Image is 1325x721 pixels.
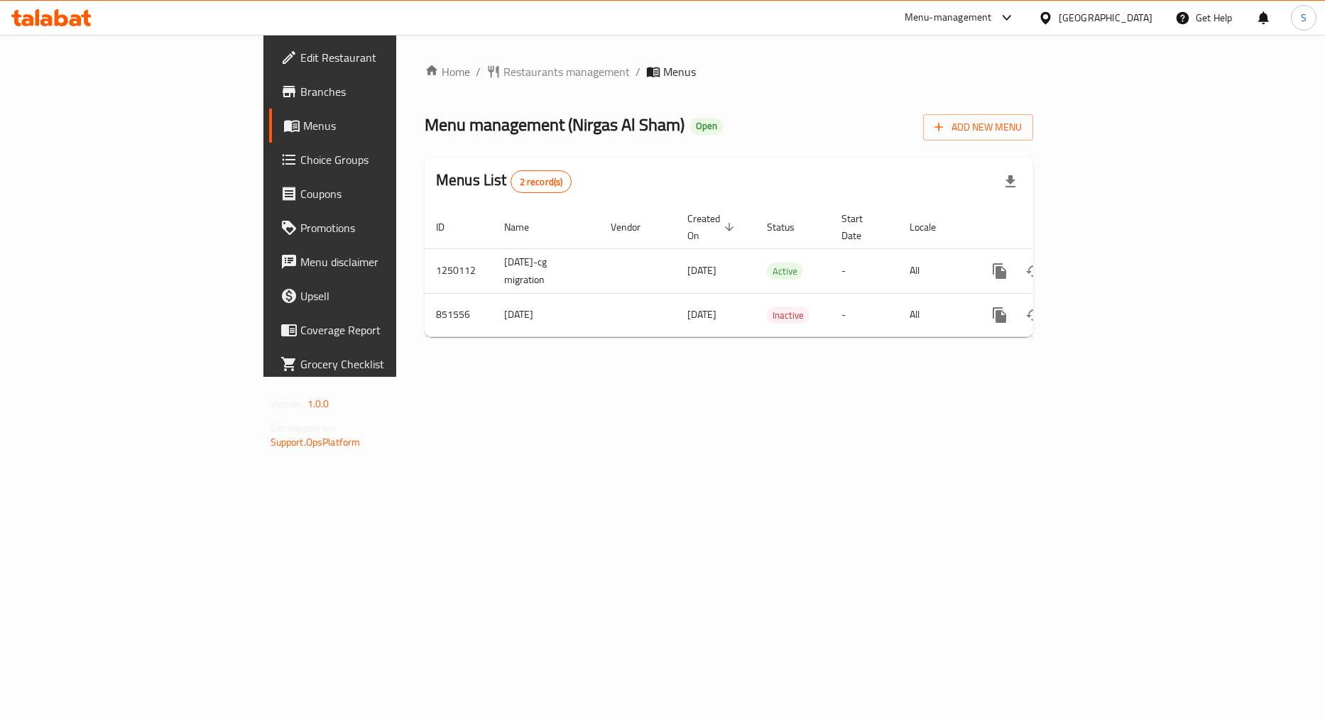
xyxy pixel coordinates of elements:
span: Upsell [300,287,474,304]
a: Grocery Checklist [269,347,485,381]
a: Menu disclaimer [269,245,485,279]
div: Export file [993,165,1027,199]
span: Open [690,120,723,132]
span: 2 record(s) [511,175,572,189]
td: [DATE]-cg migration [493,248,599,293]
a: Choice Groups [269,143,485,177]
div: [GEOGRAPHIC_DATA] [1059,10,1152,26]
div: Total records count [511,170,572,193]
span: Coupons [300,185,474,202]
span: Grocery Checklist [300,356,474,373]
span: Start Date [841,210,881,244]
td: - [830,293,898,336]
a: Support.OpsPlatform [271,433,361,451]
span: Active [767,263,803,280]
span: Menu management ( Nirgas Al Sham ) [425,109,685,141]
span: Edit Restaurant [300,49,474,66]
a: Promotions [269,211,485,245]
span: S [1301,10,1307,26]
span: Version: [271,395,305,413]
span: Restaurants management [503,63,630,80]
a: Upsell [269,279,485,313]
span: Choice Groups [300,151,474,168]
td: All [898,248,971,293]
a: Restaurants management [486,63,630,80]
div: Menu-management [905,9,992,26]
div: Open [690,118,723,135]
button: Change Status [1017,254,1051,288]
span: Status [767,219,813,236]
span: [DATE] [687,305,716,324]
span: Promotions [300,219,474,236]
button: Change Status [1017,298,1051,332]
span: Name [504,219,547,236]
span: 1.0.0 [307,395,329,413]
a: Coupons [269,177,485,211]
span: [DATE] [687,261,716,280]
a: Menus [269,109,485,143]
a: Coverage Report [269,313,485,347]
span: Branches [300,83,474,100]
span: Menus [303,117,474,134]
button: more [983,298,1017,332]
span: ID [436,219,463,236]
td: [DATE] [493,293,599,336]
td: All [898,293,971,336]
h2: Menus List [436,170,572,193]
span: Vendor [611,219,659,236]
td: - [830,248,898,293]
span: Created On [687,210,738,244]
a: Edit Restaurant [269,40,485,75]
span: Locale [910,219,954,236]
span: Inactive [767,307,809,324]
button: more [983,254,1017,288]
span: Menu disclaimer [300,253,474,270]
a: Branches [269,75,485,109]
span: Menus [663,63,696,80]
table: enhanced table [425,206,1130,337]
span: Coverage Report [300,321,474,339]
nav: breadcrumb [425,63,1033,80]
li: / [636,63,640,80]
span: Get support on: [271,419,336,437]
button: Add New Menu [923,114,1033,141]
th: Actions [971,206,1130,249]
span: Add New Menu [934,119,1022,136]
